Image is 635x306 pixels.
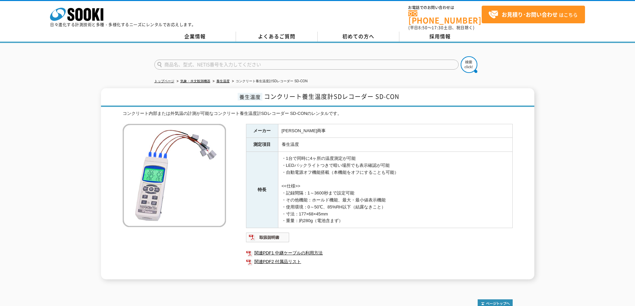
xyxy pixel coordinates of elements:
td: [PERSON_NAME]商事 [278,124,512,138]
strong: お見積り･お問い合わせ [502,10,558,18]
a: 関連PDF2 付属品リスト [246,257,513,266]
span: 8:50 [418,25,428,31]
a: よくあるご質問 [236,32,318,42]
img: 取扱説明書 [246,232,290,243]
a: 関連PDF1 中継ケーブルの利用方法 [246,249,513,257]
th: メーカー [246,124,278,138]
a: 初めての方へ [318,32,399,42]
span: 初めての方へ [342,33,374,40]
input: 商品名、型式、NETIS番号を入力してください [154,60,459,70]
th: 測定項目 [246,138,278,152]
a: お見積り･お問い合わせはこちら [482,6,585,23]
img: コンクリート養生温度計SDレコーダー SD-CON [123,124,226,227]
a: 企業情報 [154,32,236,42]
td: 養生温度 [278,138,512,152]
th: 特長 [246,152,278,228]
a: 気象・水文観測機器 [180,79,210,83]
a: トップページ [154,79,174,83]
a: 養生温度 [216,79,230,83]
span: はこちら [488,10,578,20]
span: お電話でのお問い合わせは [408,6,482,10]
p: 日々進化する計測技術と多種・多様化するニーズにレンタルでお応えします。 [50,23,196,27]
span: 17:30 [432,25,444,31]
img: btn_search.png [461,56,477,73]
td: ・1台で同時に4ヶ所の温度測定が可能 ・LEDバックライトつきで暗い場所でも表示確認が可能 ・自動電源オフ機能搭載（本機能をオフにすることも可能） <<仕様>> ・記録間隔：1～3600秒まで設... [278,152,512,228]
span: コンクリート養生温度計SDレコーダー SD-CON [264,92,399,101]
div: コンクリート内部または外気温の計測が可能なコンクリート養生温度計SDレコーダー SD-CONのレンタルです。 [123,110,513,117]
span: (平日 ～ 土日、祝日除く) [408,25,474,31]
a: [PHONE_NUMBER] [408,10,482,24]
a: 取扱説明書 [246,236,290,241]
li: コンクリート養生温度計SDレコーダー SD-CON [231,78,308,85]
a: 採用情報 [399,32,481,42]
span: 養生温度 [238,93,262,101]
